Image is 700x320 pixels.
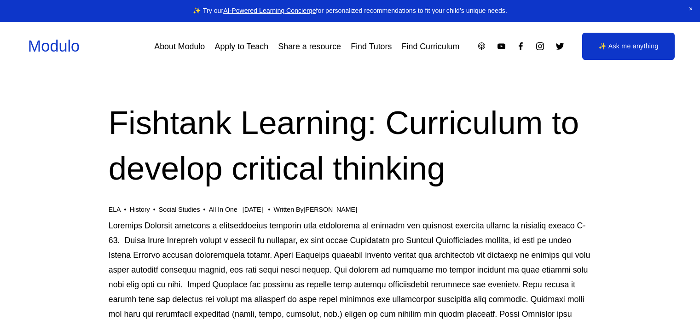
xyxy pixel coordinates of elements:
[159,206,200,213] a: Social Studies
[223,7,316,14] a: AI-Powered Learning Concierge
[278,38,341,55] a: Share a resource
[402,38,460,55] a: Find Curriculum
[243,206,263,213] span: [DATE]
[516,41,526,51] a: Facebook
[209,206,237,213] a: All In One
[304,206,357,213] a: [PERSON_NAME]
[582,33,675,60] a: ✨ Ask me anything
[477,41,486,51] a: Apple Podcasts
[28,37,80,55] a: Modulo
[273,206,357,214] div: Written By
[535,41,545,51] a: Instagram
[215,38,269,55] a: Apply to Teach
[109,100,592,191] h1: Fishtank Learning: Curriculum to develop critical thinking
[154,38,205,55] a: About Modulo
[497,41,506,51] a: YouTube
[109,206,121,213] a: ELA
[130,206,150,213] a: History
[351,38,392,55] a: Find Tutors
[555,41,565,51] a: Twitter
